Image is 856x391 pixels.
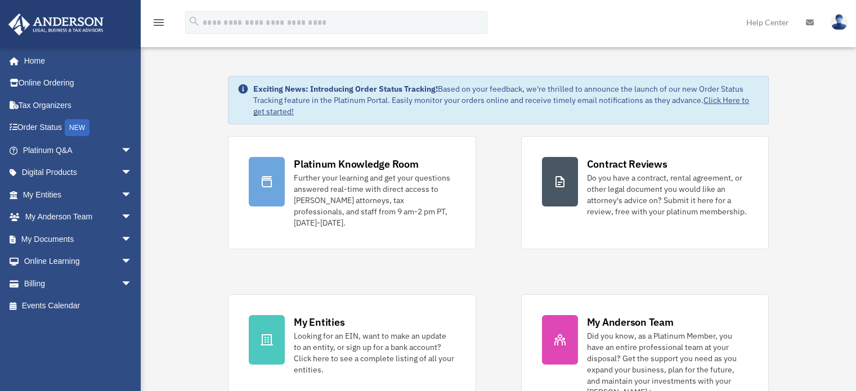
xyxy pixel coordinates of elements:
span: arrow_drop_down [121,139,144,162]
div: Looking for an EIN, want to make an update to an entity, or sign up for a bank account? Click her... [294,330,455,375]
div: Further your learning and get your questions answered real-time with direct access to [PERSON_NAM... [294,172,455,228]
a: Online Ordering [8,72,149,95]
div: Based on your feedback, we're thrilled to announce the launch of our new Order Status Tracking fe... [253,83,759,117]
div: Contract Reviews [587,157,667,171]
div: My Entities [294,315,344,329]
div: Platinum Knowledge Room [294,157,419,171]
span: arrow_drop_down [121,250,144,273]
div: NEW [65,119,89,136]
i: search [188,15,200,28]
img: User Pic [831,14,848,30]
span: arrow_drop_down [121,161,144,185]
a: My Entitiesarrow_drop_down [8,183,149,206]
a: Digital Productsarrow_drop_down [8,161,149,184]
a: Online Learningarrow_drop_down [8,250,149,273]
a: Events Calendar [8,295,149,317]
a: Billingarrow_drop_down [8,272,149,295]
span: arrow_drop_down [121,183,144,206]
img: Anderson Advisors Platinum Portal [5,14,107,35]
a: Platinum Knowledge Room Further your learning and get your questions answered real-time with dire... [228,136,476,249]
a: Platinum Q&Aarrow_drop_down [8,139,149,161]
a: Tax Organizers [8,94,149,116]
i: menu [152,16,165,29]
a: Home [8,50,144,72]
a: Contract Reviews Do you have a contract, rental agreement, or other legal document you would like... [521,136,769,249]
a: Click Here to get started! [253,95,749,116]
a: My Documentsarrow_drop_down [8,228,149,250]
div: Do you have a contract, rental agreement, or other legal document you would like an attorney's ad... [587,172,748,217]
span: arrow_drop_down [121,272,144,295]
a: menu [152,20,165,29]
a: Order StatusNEW [8,116,149,140]
span: arrow_drop_down [121,206,144,229]
a: My Anderson Teamarrow_drop_down [8,206,149,228]
span: arrow_drop_down [121,228,144,251]
div: My Anderson Team [587,315,674,329]
strong: Exciting News: Introducing Order Status Tracking! [253,84,438,94]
